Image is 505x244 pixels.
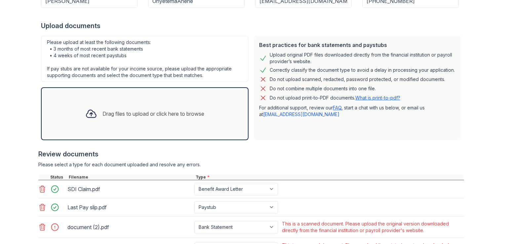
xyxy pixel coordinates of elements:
div: Status [49,175,67,180]
a: What is print-to-pdf? [355,95,400,101]
div: Type [194,175,464,180]
div: This is a scanned document. Please upload the original version downloaded directly from the finan... [282,221,463,234]
div: Last Pay slip.pdf [67,202,192,213]
p: For additional support, review our , start a chat with us below, or email us at [259,104,456,118]
div: Upload original PDF files downloaded directly from the financial institution or payroll provider’... [270,52,456,65]
div: Please select a type for each document uploaded and resolve any errors. [38,161,464,168]
div: Do not combine multiple documents into one file. [270,85,376,93]
div: SDI Claim.pdf [67,184,192,194]
div: Review documents [38,149,464,159]
div: Do not upload scanned, redacted, password protected, or modified documents. [270,75,445,83]
div: Correctly classify the document type to avoid a delay in processing your application. [270,66,455,74]
div: Upload documents [41,21,464,30]
div: Best practices for bank statements and paystubs [259,41,456,49]
div: document (2).pdf [67,222,192,232]
div: Drag files to upload or click here to browse [102,110,204,118]
a: FAQ [333,105,341,110]
div: Please upload at least the following documents: • 3 months of most recent bank statements • 4 wee... [41,36,249,82]
a: [EMAIL_ADDRESS][DOMAIN_NAME] [263,111,339,117]
div: Filename [67,175,194,180]
p: Do not upload print-to-PDF documents. [270,95,400,101]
